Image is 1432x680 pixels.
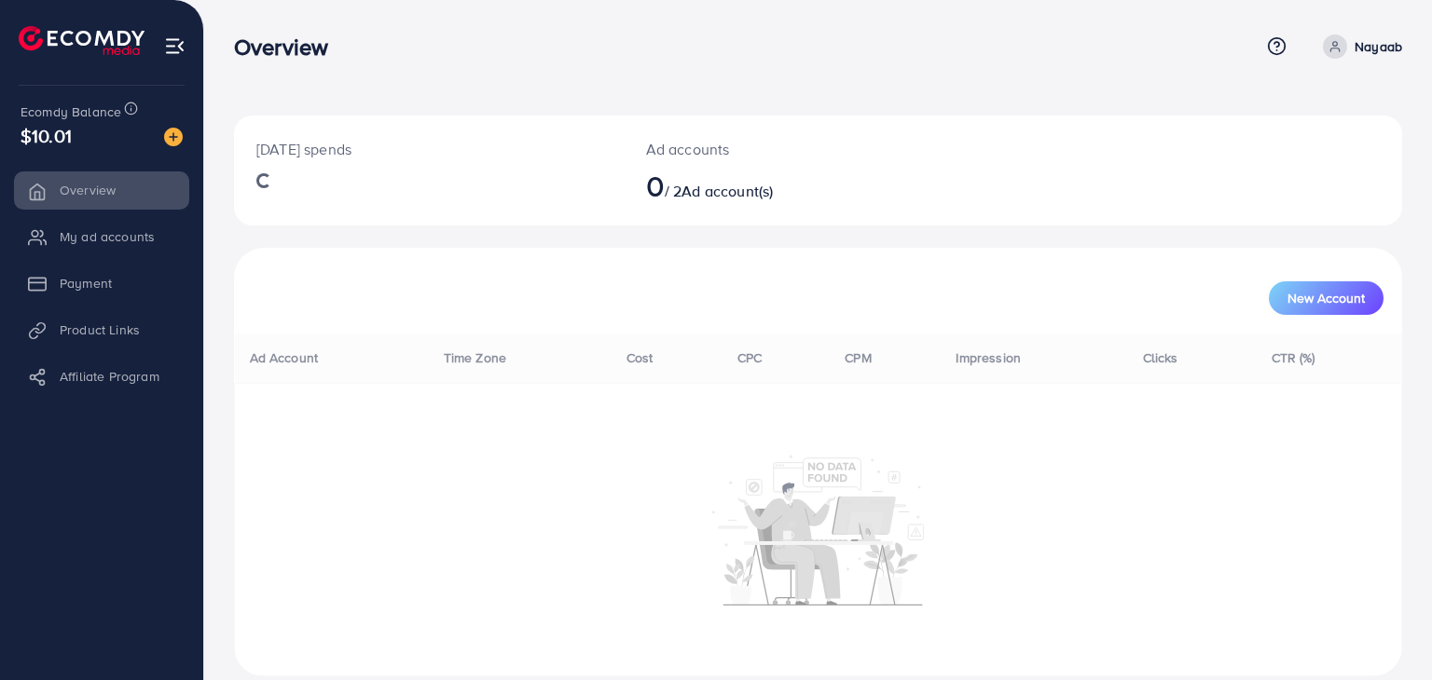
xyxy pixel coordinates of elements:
[1355,35,1402,58] p: Nayaab
[21,122,72,149] span: $10.01
[164,35,186,57] img: menu
[164,128,183,146] img: image
[1315,34,1402,59] a: Nayaab
[21,102,121,121] span: Ecomdy Balance
[646,168,893,203] h2: / 2
[1269,281,1384,315] button: New Account
[646,138,893,160] p: Ad accounts
[646,164,665,207] span: 0
[682,181,773,201] span: Ad account(s)
[19,26,145,55] img: logo
[234,34,343,61] h3: Overview
[256,138,601,160] p: [DATE] spends
[1287,292,1365,305] span: New Account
